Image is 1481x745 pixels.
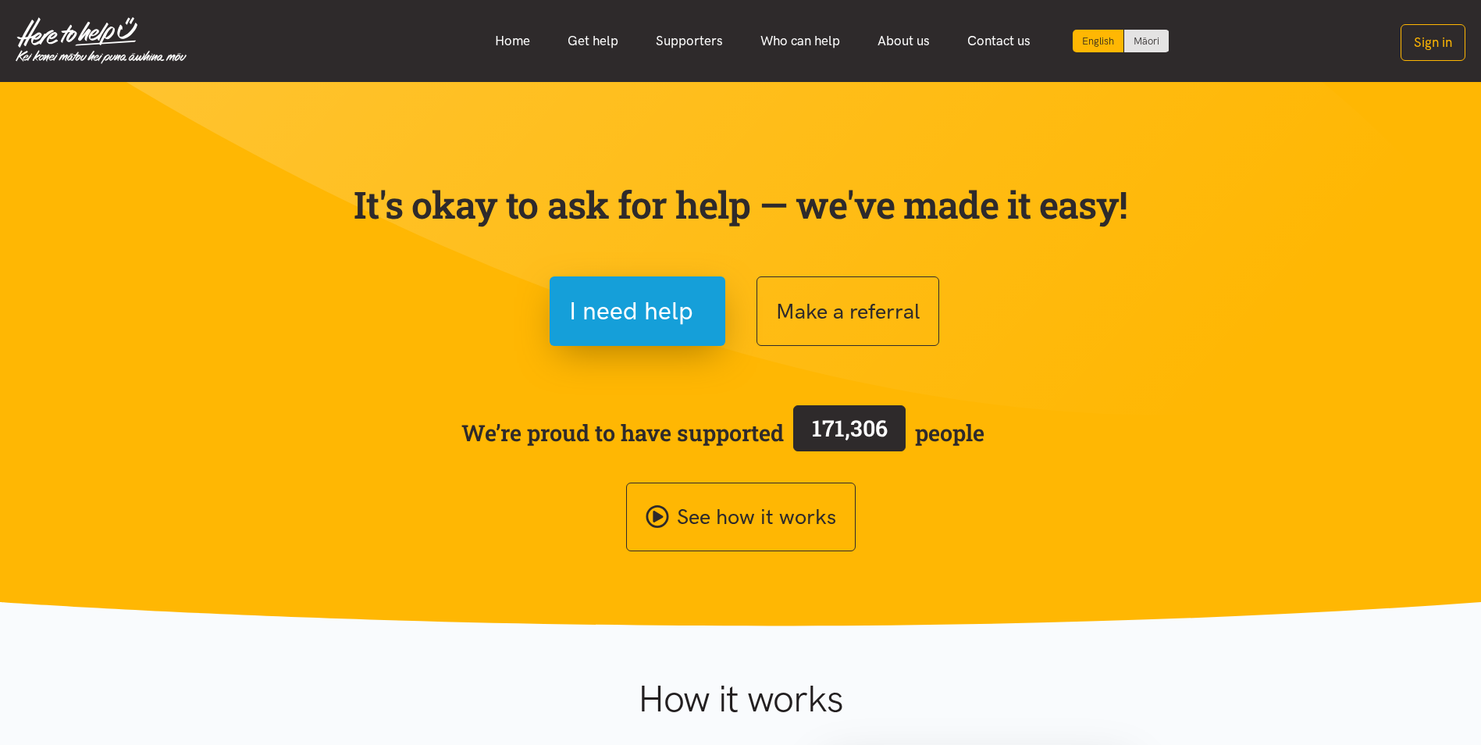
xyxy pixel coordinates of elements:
[476,24,549,58] a: Home
[1401,24,1465,61] button: Sign in
[637,24,742,58] a: Supporters
[461,402,984,463] span: We’re proud to have supported people
[569,291,693,331] span: I need help
[812,413,888,443] span: 171,306
[742,24,859,58] a: Who can help
[1124,30,1169,52] a: Switch to Te Reo Māori
[550,276,725,346] button: I need help
[784,402,915,463] a: 171,306
[859,24,949,58] a: About us
[486,676,995,722] h1: How it works
[16,17,187,64] img: Home
[949,24,1049,58] a: Contact us
[626,483,856,552] a: See how it works
[351,182,1131,227] p: It's okay to ask for help — we've made it easy!
[757,276,939,346] button: Make a referral
[1073,30,1169,52] div: Language toggle
[1073,30,1124,52] div: Current language
[549,24,637,58] a: Get help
